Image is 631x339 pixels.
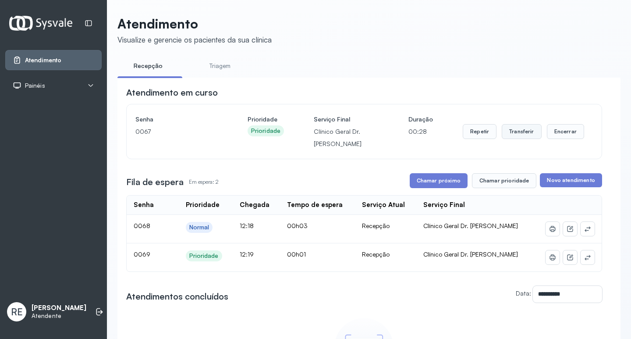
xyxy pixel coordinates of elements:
h3: Fila de espera [126,176,184,188]
div: Senha [134,201,154,209]
h4: Serviço Final [314,113,379,125]
button: Chamar próximo [410,173,468,188]
span: Clínico Geral Dr. [PERSON_NAME] [423,222,518,229]
span: 0069 [134,250,150,258]
button: Repetir [463,124,496,139]
span: Atendimento [25,57,61,64]
h3: Atendimento em curso [126,86,218,99]
div: Visualize e gerencie os pacientes da sua clínica [117,35,272,44]
h3: Atendimentos concluídos [126,290,228,303]
div: Recepção [362,250,409,258]
div: Tempo de espera [287,201,343,209]
div: Chegada [240,201,269,209]
button: Transferir [502,124,542,139]
a: Triagem [189,59,251,73]
img: Logotipo do estabelecimento [9,16,72,30]
span: 00h01 [287,250,306,258]
a: Recepção [117,59,179,73]
p: Atendimento [117,16,272,32]
span: 12:19 [240,250,254,258]
p: 0067 [135,125,218,138]
h4: Duração [408,113,433,125]
span: 0068 [134,222,150,229]
button: Encerrar [547,124,584,139]
p: Atendente [32,312,86,320]
p: Em espera: 2 [189,176,219,188]
div: Prioridade [186,201,220,209]
h4: Senha [135,113,218,125]
div: Prioridade [189,252,219,260]
p: 00:28 [408,125,433,138]
button: Chamar prioridade [472,173,537,188]
button: Novo atendimento [540,173,602,187]
span: Clínico Geral Dr. [PERSON_NAME] [423,250,518,258]
span: Painéis [25,82,45,89]
a: Atendimento [13,56,94,64]
p: Clínico Geral Dr. [PERSON_NAME] [314,125,379,150]
div: Serviço Atual [362,201,405,209]
h4: Prioridade [248,113,284,125]
div: Recepção [362,222,409,230]
span: 12:18 [240,222,254,229]
div: Prioridade [251,127,280,135]
div: Serviço Final [423,201,465,209]
div: Normal [189,224,209,231]
p: [PERSON_NAME] [32,304,86,312]
span: 00h03 [287,222,308,229]
label: Data: [516,289,531,297]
